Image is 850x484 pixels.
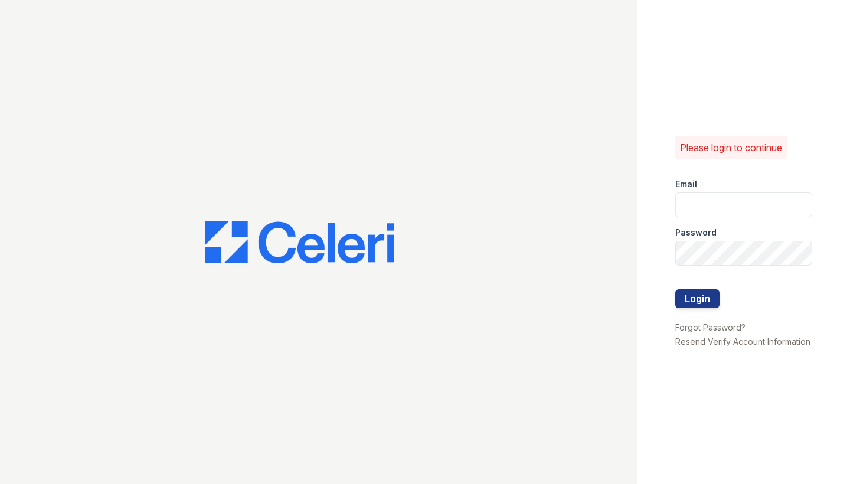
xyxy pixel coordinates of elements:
[675,322,746,332] a: Forgot Password?
[675,336,810,346] a: Resend Verify Account Information
[680,140,782,155] p: Please login to continue
[205,221,394,263] img: CE_Logo_Blue-a8612792a0a2168367f1c8372b55b34899dd931a85d93a1a3d3e32e68fde9ad4.png
[675,227,717,238] label: Password
[675,289,720,308] button: Login
[675,178,697,190] label: Email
